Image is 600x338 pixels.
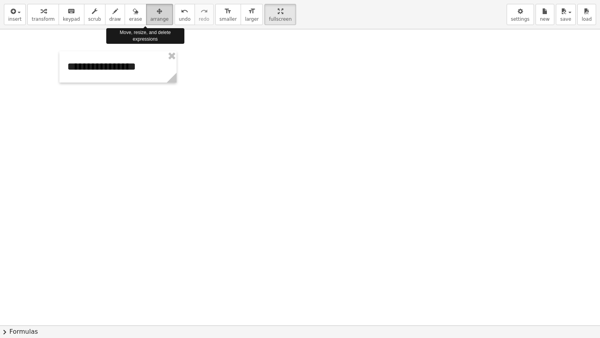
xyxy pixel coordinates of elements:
span: larger [245,16,259,22]
button: fullscreen [264,4,296,25]
span: insert [8,16,21,22]
i: format_size [224,7,232,16]
span: redo [199,16,209,22]
button: arrange [146,4,173,25]
span: fullscreen [269,16,291,22]
button: format_sizesmaller [215,4,241,25]
span: undo [179,16,191,22]
span: smaller [220,16,237,22]
button: load [577,4,596,25]
button: redoredo [195,4,214,25]
button: scrub [84,4,105,25]
button: erase [125,4,146,25]
span: transform [32,16,55,22]
span: arrange [150,16,169,22]
span: settings [511,16,530,22]
div: Move, resize, and delete expressions [106,28,184,44]
button: new [536,4,554,25]
i: undo [181,7,188,16]
span: new [540,16,550,22]
button: settings [507,4,534,25]
button: save [556,4,576,25]
i: keyboard [68,7,75,16]
button: undoundo [175,4,195,25]
button: insert [4,4,26,25]
button: draw [105,4,125,25]
button: transform [27,4,59,25]
span: keypad [63,16,80,22]
span: scrub [88,16,101,22]
span: save [560,16,571,22]
span: erase [129,16,142,22]
i: redo [200,7,208,16]
i: format_size [248,7,255,16]
button: keyboardkeypad [59,4,84,25]
button: format_sizelarger [241,4,263,25]
span: draw [109,16,121,22]
span: load [582,16,592,22]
